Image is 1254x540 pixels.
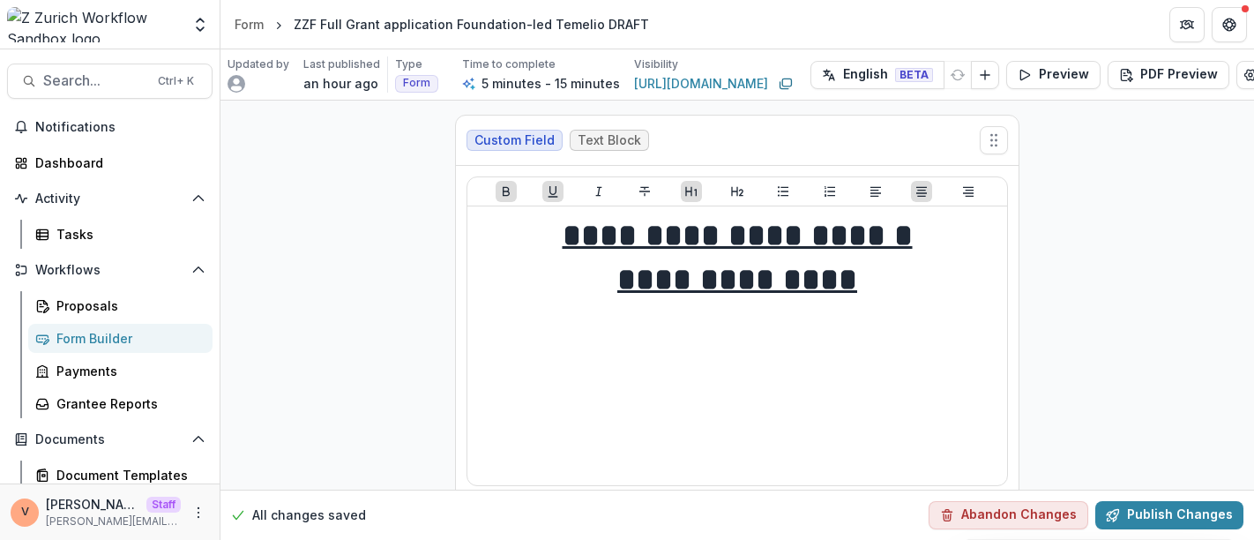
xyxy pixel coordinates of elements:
[35,154,198,172] div: Dashboard
[681,181,702,202] button: Heading 1
[188,502,209,523] button: More
[28,324,213,353] a: Form Builder
[634,56,678,72] p: Visibility
[634,181,655,202] button: Strike
[474,133,555,148] span: Custom Field
[35,263,184,278] span: Workflows
[971,61,999,89] button: Add Language
[865,181,886,202] button: Align Left
[634,74,768,93] a: [URL][DOMAIN_NAME]
[228,11,656,37] nav: breadcrumb
[403,77,430,89] span: Form
[819,181,840,202] button: Ordered List
[1006,61,1101,89] button: Preview
[7,184,213,213] button: Open Activity
[294,15,649,34] div: ZZF Full Grant application Foundation-led Temelio DRAFT
[578,133,641,148] span: Text Block
[496,181,517,202] button: Bold
[773,181,794,202] button: Bullet List
[21,506,29,518] div: Venkat
[462,56,556,72] p: Time to complete
[7,425,213,454] button: Open Documents
[56,362,198,380] div: Payments
[303,74,378,93] p: an hour ago
[958,181,979,202] button: Align Right
[228,56,289,72] p: Updated by
[35,120,205,135] span: Notifications
[28,356,213,386] a: Payments
[188,7,213,42] button: Open entity switcher
[228,11,271,37] a: Form
[235,15,264,34] div: Form
[727,181,748,202] button: Heading 2
[56,329,198,348] div: Form Builder
[56,466,198,484] div: Document Templates
[929,501,1088,529] button: Abandon Changes
[252,506,366,525] p: All changes saved
[588,181,609,202] button: Italicize
[46,514,181,529] p: [PERSON_NAME][EMAIL_ADDRESS][DOMAIN_NAME]
[46,495,139,514] p: [PERSON_NAME]
[35,432,184,447] span: Documents
[980,126,1008,154] button: Move field
[7,113,213,141] button: Notifications
[56,225,198,244] div: Tasks
[944,61,972,89] button: Refresh Translation
[7,64,213,99] button: Search...
[1108,61,1229,89] button: PDF Preview
[146,497,181,513] p: Staff
[154,71,198,91] div: Ctrl + K
[28,461,213,490] a: Document Templates
[28,220,213,249] a: Tasks
[7,256,213,284] button: Open Workflows
[542,181,564,202] button: Underline
[1169,7,1205,42] button: Partners
[303,56,380,72] p: Last published
[1212,7,1247,42] button: Get Help
[1095,501,1243,529] button: Publish Changes
[7,148,213,177] a: Dashboard
[43,72,147,89] span: Search...
[395,56,422,72] p: Type
[810,61,944,89] button: English BETA
[35,191,184,206] span: Activity
[775,73,796,94] button: Copy link
[911,181,932,202] button: Align Center
[28,389,213,418] a: Grantee Reports
[481,74,620,93] p: 5 minutes - 15 minutes
[28,291,213,320] a: Proposals
[56,394,198,413] div: Grantee Reports
[56,296,198,315] div: Proposals
[7,7,181,42] img: Z Zurich Workflow Sandbox logo
[228,75,245,93] svg: avatar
